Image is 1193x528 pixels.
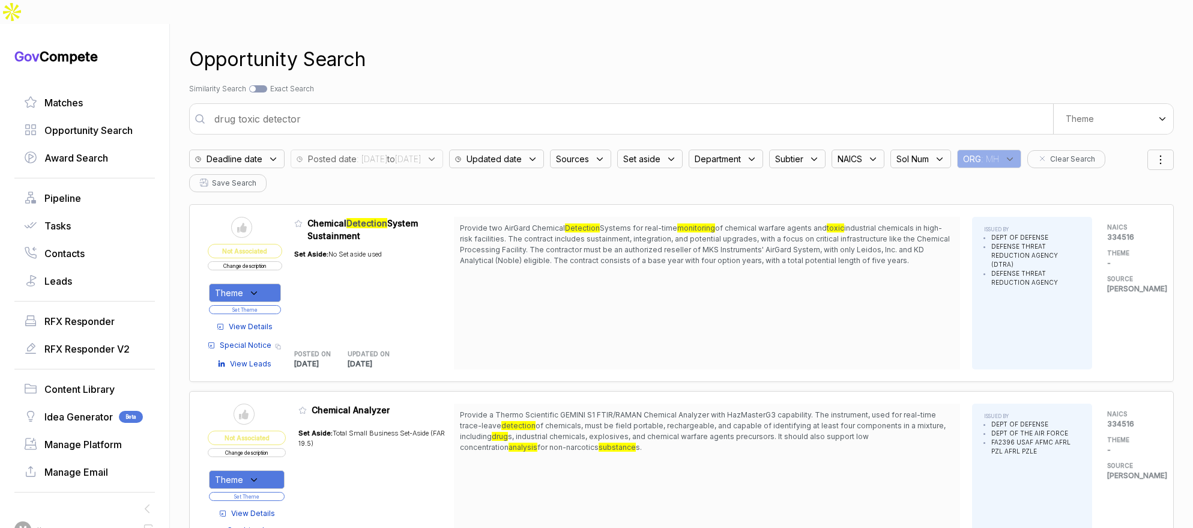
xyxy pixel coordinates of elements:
span: View Leads [230,359,271,369]
h5: POSTED ON [294,350,328,359]
span: View Details [229,321,273,332]
span: Posted date [308,153,357,165]
span: Set Aside: [298,429,333,437]
span: Manage Email [44,465,108,479]
mark: toxic [827,223,844,232]
h5: NAICS [1107,410,1155,419]
span: Provide two AirGard Chemical [460,223,565,232]
a: Content Library [24,382,145,396]
button: Save Search [189,174,267,192]
mark: Detection [565,223,600,232]
p: [PERSON_NAME] [1107,470,1155,481]
a: Contacts [24,246,145,261]
a: Pipeline [24,191,145,205]
span: Not Associated [208,244,282,258]
h5: NAICS [1107,223,1155,232]
span: View Details [231,508,275,519]
a: RFX Responder [24,314,145,329]
mark: monitoring [677,223,715,232]
span: : MH [981,153,999,165]
span: Clear Search [1050,154,1095,165]
span: Idea Generator [44,410,113,424]
p: - [1107,445,1155,455]
span: s. [636,443,642,452]
p: 334516 [1107,419,1155,429]
input: Enter a search term or larger passage of text (max 400 words) or search by ai powered theme [207,107,1053,131]
span: Leads [44,274,72,288]
span: Total Small Business Set-Aside (FAR 19.5) [298,429,445,448]
span: Save Search [212,178,256,189]
span: : [DATE] [DATE] [357,153,421,165]
span: Special Notice [220,340,271,351]
span: Systems for real-time [600,223,677,232]
li: FA2396 USAF AFMC AFRL PZL AFRL PZLE [991,438,1080,456]
li: DEFENSE THREAT REDUCTION AGENCY (DTRA) [991,242,1080,269]
span: Award Search [44,151,108,165]
a: Special Notice [208,340,271,351]
span: RFX Responder V2 [44,342,130,356]
span: Similarity Search [189,84,246,93]
mark: analysis [509,443,537,452]
h1: Compete [14,48,155,65]
span: s, industrial chemicals, explosives, and chemical warfare agents precursors. It should also suppo... [460,432,869,452]
span: Chemical Analyzer [312,405,390,415]
span: ORG [963,153,981,165]
button: Set Theme [209,305,281,314]
span: Matches [44,96,83,110]
mark: substance [599,443,636,452]
mark: detection [501,421,536,430]
p: [DATE] [348,359,401,369]
a: Matches [24,96,145,110]
h1: Opportunity Search [189,45,366,74]
a: Manage Platform [24,437,145,452]
span: Subtier [775,153,803,165]
span: Updated date [467,153,522,165]
span: Provide a Thermo Scientific GEMINI S1 FTIR/RAMAN Chemical Analyzer with HazMasterG3 capability. T... [460,410,936,430]
span: Deadline date [207,153,262,165]
li: DEPT OF DEFENSE [991,420,1080,429]
span: Beta [119,411,143,423]
p: - [1107,258,1155,269]
span: Set Aside: [294,250,328,258]
h5: SOURCE [1107,275,1155,284]
span: Gov [14,49,40,64]
span: Sol Num [896,153,929,165]
a: RFX Responder V2 [24,342,145,356]
span: Manage Platform [44,437,122,452]
h5: THEME [1107,435,1155,445]
span: No Set aside used [328,250,382,258]
a: Leads [24,274,145,288]
span: of chemicals, must be field portable, rechargeable, and capable of identifying at least four comp... [460,421,946,441]
span: Theme [1066,114,1094,124]
button: Clear Search [1027,150,1105,168]
h5: ISSUED BY [984,226,1080,233]
li: DEFENSE THREAT REDUCTION AGENCY [991,269,1080,287]
h5: UPDATED ON [348,350,382,359]
span: for non-narcotics [537,443,599,452]
span: Chemical [307,218,346,228]
button: Change description [208,261,282,270]
span: NAICS [838,153,862,165]
span: Exact Search [270,84,314,93]
span: Set aside [623,153,660,165]
a: Tasks [24,219,145,233]
a: Award Search [24,151,145,165]
span: Sources [556,153,589,165]
span: Pipeline [44,191,81,205]
button: Change description [208,448,286,457]
li: DEPT OF THE AIR FORCE [991,429,1080,438]
span: Not Associated [208,431,286,445]
li: DEPT OF DEFENSE [991,233,1080,242]
p: 334516 [1107,232,1155,243]
a: Opportunity Search [24,123,145,138]
button: Set Theme [209,492,285,501]
span: Tasks [44,219,71,233]
span: of chemical warfare agents and [715,223,827,232]
a: Manage Email [24,465,145,479]
b: to [387,154,395,164]
mark: Detection [346,218,387,228]
span: Theme [215,287,243,299]
span: RFX Responder [44,314,115,329]
a: Idea GeneratorBeta [24,410,145,424]
mark: drug [492,432,508,441]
